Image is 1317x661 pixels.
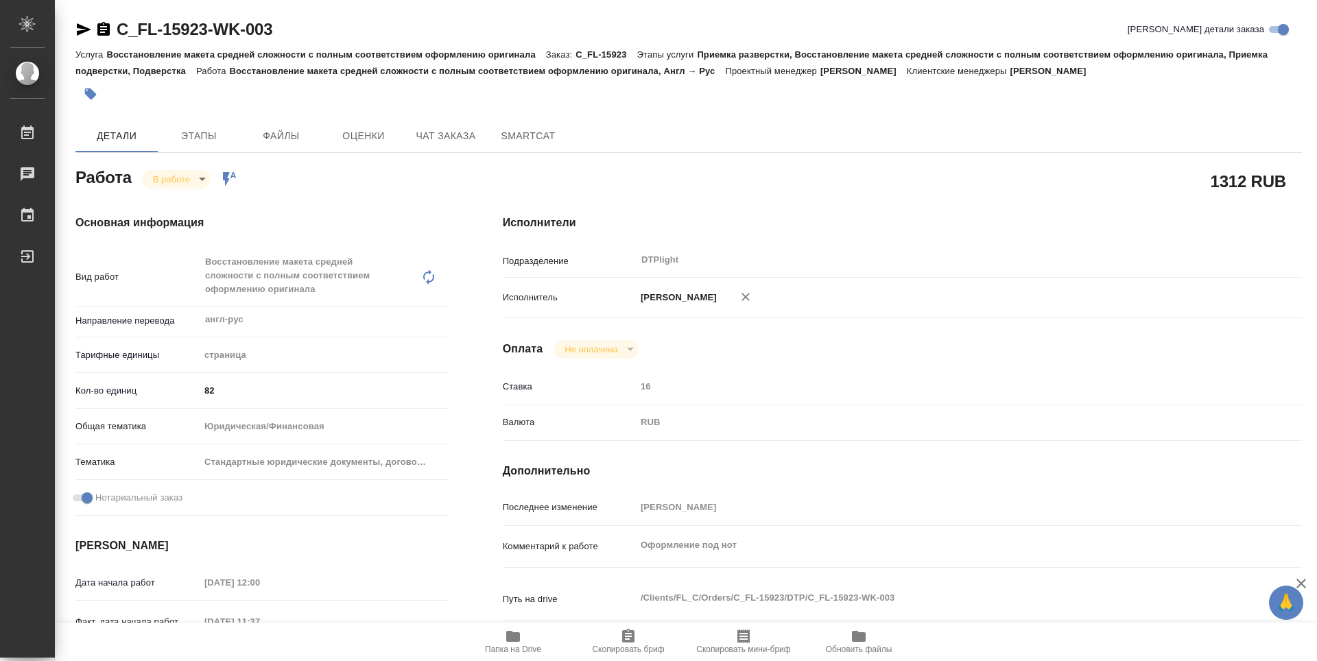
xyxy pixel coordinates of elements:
[75,21,92,38] button: Скопировать ссылку для ЯМессенджера
[636,497,1235,517] input: Пустое поле
[560,344,621,355] button: Не оплачена
[503,341,543,357] h4: Оплата
[196,66,230,76] p: Работа
[636,376,1235,396] input: Пустое поле
[636,533,1235,557] textarea: Оформление под нот
[907,66,1010,76] p: Клиентские менеджеры
[75,538,448,554] h4: [PERSON_NAME]
[248,128,314,145] span: Файлы
[503,380,636,394] p: Ставка
[731,282,761,312] button: Удалить исполнителя
[75,215,448,231] h4: Основная информация
[636,291,717,304] p: [PERSON_NAME]
[503,501,636,514] p: Последнее изменение
[503,416,636,429] p: Валюта
[725,66,820,76] p: Проектный менеджер
[636,411,1235,434] div: RUB
[166,128,232,145] span: Этапы
[696,645,790,654] span: Скопировать мини-бриф
[503,254,636,268] p: Подразделение
[1010,66,1097,76] p: [PERSON_NAME]
[75,576,200,590] p: Дата начала работ
[686,623,801,661] button: Скопировать мини-бриф
[571,623,686,661] button: Скопировать бриф
[95,21,112,38] button: Скопировать ссылку
[413,128,479,145] span: Чат заказа
[142,170,211,189] div: В работе
[503,215,1302,231] h4: Исполнители
[592,645,664,654] span: Скопировать бриф
[637,49,698,60] p: Этапы услуги
[503,540,636,553] p: Комментарий к работе
[75,420,200,433] p: Общая тематика
[485,645,541,654] span: Папка на Drive
[1269,586,1303,620] button: 🙏
[200,573,320,592] input: Пустое поле
[200,381,448,400] input: ✎ Введи что-нибудь
[75,49,106,60] p: Услуга
[75,348,200,362] p: Тарифные единицы
[1211,169,1286,193] h2: 1312 RUB
[455,623,571,661] button: Папка на Drive
[75,615,200,629] p: Факт. дата начала работ
[117,20,272,38] a: C_FL-15923-WK-003
[200,415,448,438] div: Юридическая/Финансовая
[331,128,396,145] span: Оценки
[149,173,194,185] button: В работе
[75,79,106,109] button: Добавить тэг
[1274,588,1298,617] span: 🙏
[106,49,545,60] p: Восстановление макета средней сложности с полным соответствием оформлению оригинала
[75,314,200,328] p: Направление перевода
[495,128,561,145] span: SmartCat
[230,66,726,76] p: Восстановление макета средней сложности с полным соответствием оформлению оригинала, Англ → Рус
[84,128,150,145] span: Детали
[503,592,636,606] p: Путь на drive
[1128,23,1264,36] span: [PERSON_NAME] детали заказа
[503,463,1302,479] h4: Дополнительно
[820,66,907,76] p: [PERSON_NAME]
[801,623,916,661] button: Обновить файлы
[554,340,638,359] div: В работе
[826,645,892,654] span: Обновить файлы
[503,291,636,304] p: Исполнитель
[75,270,200,284] p: Вид работ
[75,455,200,469] p: Тематика
[75,384,200,398] p: Кол-во единиц
[200,450,448,474] div: Стандартные юридические документы, договоры, уставы
[200,612,320,632] input: Пустое поле
[636,586,1235,610] textarea: /Clients/FL_C/Orders/C_FL-15923/DTP/C_FL-15923-WK-003
[95,491,182,505] span: Нотариальный заказ
[75,164,132,189] h2: Работа
[546,49,576,60] p: Заказ:
[576,49,637,60] p: C_FL-15923
[200,344,448,367] div: страница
